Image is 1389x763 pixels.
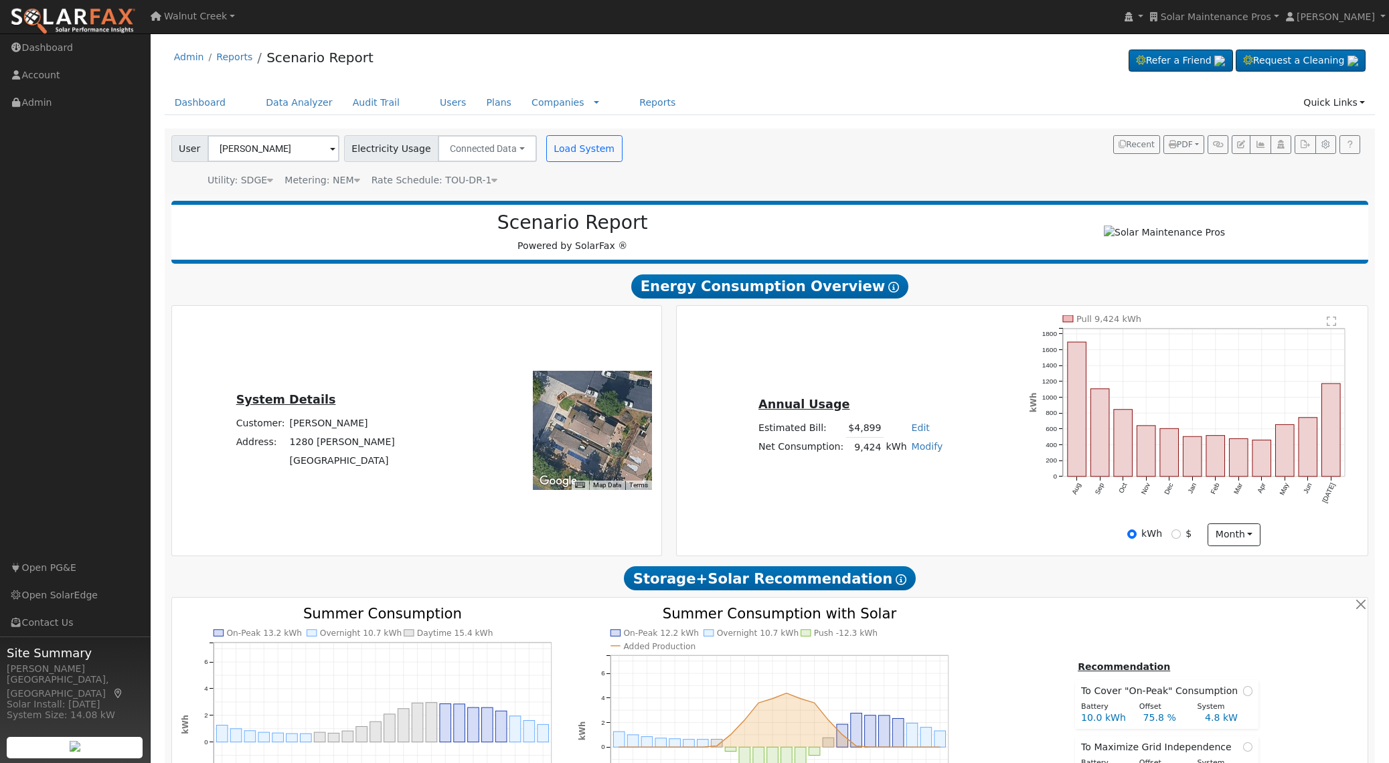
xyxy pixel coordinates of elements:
circle: onclick="" [742,717,747,723]
rect: onclick="" [328,734,339,742]
a: Companies [532,97,584,108]
rect: onclick="" [892,719,904,748]
text: 0 [601,744,604,751]
rect: onclick="" [272,733,283,742]
i: Show Help [896,574,906,585]
td: [GEOGRAPHIC_DATA] [287,452,397,471]
text: Oct [1117,482,1129,495]
text: Summer Consumption with Solar [663,606,897,622]
circle: onclick="" [924,745,929,750]
text: 1200 [1042,377,1057,385]
rect: onclick="" [314,732,325,742]
circle: onclick="" [882,745,887,750]
rect: onclick="" [878,715,890,747]
text: 400 [1046,441,1057,448]
td: Address: [234,433,287,452]
text: Mar [1232,481,1244,495]
div: 75.8 % [1136,711,1198,725]
input: $ [1171,529,1181,539]
a: Reports [629,90,685,115]
button: Recent [1113,135,1160,154]
rect: onclick="" [1322,384,1341,477]
circle: onclick="" [714,744,720,749]
rect: onclick="" [1160,429,1179,477]
button: Edit User [1232,135,1250,154]
td: Estimated Bill: [756,418,846,438]
circle: onclick="" [784,691,789,696]
a: Quick Links [1293,90,1375,115]
rect: onclick="" [412,703,423,742]
rect: onclick="" [655,738,667,747]
rect: onclick="" [370,722,381,742]
rect: onclick="" [1090,389,1109,477]
circle: onclick="" [839,732,845,738]
rect: onclick="" [1183,436,1202,477]
td: [PERSON_NAME] [287,414,397,433]
circle: onclick="" [798,696,803,701]
rect: onclick="" [481,707,493,742]
rect: onclick="" [300,734,311,742]
button: PDF [1163,135,1204,154]
a: Scenario Report [266,50,374,66]
rect: onclick="" [1114,410,1133,477]
circle: onclick="" [700,745,706,750]
rect: onclick="" [538,725,549,742]
rect: onclick="" [711,740,722,748]
text: Pull 9,424 kWh [1076,314,1141,324]
div: System Size: 14.08 kW [7,708,143,722]
circle: onclick="" [617,745,622,750]
text:  [1327,316,1336,327]
rect: onclick="" [342,731,353,742]
rect: onclick="" [669,739,681,747]
button: Settings [1315,135,1336,154]
div: Offset [1132,701,1190,713]
img: Google [536,473,580,490]
text: kWh [1029,393,1038,413]
rect: onclick="" [865,715,876,748]
rect: onclick="" [851,713,862,748]
text: May [1278,482,1290,497]
text: kWh [578,722,587,741]
td: $4,899 [846,418,884,438]
div: Utility: SDGE [208,173,273,187]
rect: onclick="" [356,727,367,742]
span: Alias: DRE [372,175,498,185]
a: Terms (opens in new tab) [629,481,648,489]
button: Multi-Series Graph [1250,135,1271,154]
circle: onclick="" [826,717,831,723]
circle: onclick="" [770,696,775,701]
rect: onclick="" [920,728,932,748]
td: Net Consumption: [756,438,846,457]
input: kWh [1127,529,1137,539]
label: kWh [1141,527,1162,541]
text: Added Production [623,642,696,651]
circle: onclick="" [937,745,943,750]
span: To Maximize Grid Independence [1081,740,1237,754]
rect: onclick="" [934,731,946,747]
circle: onclick="" [910,745,915,750]
a: Admin [174,52,204,62]
img: Solar Maintenance Pros [1104,226,1225,240]
div: 4.8 kW [1198,711,1259,725]
text: 1400 [1042,361,1057,369]
rect: onclick="" [837,724,848,747]
text: Jun [1302,482,1313,495]
rect: onclick="" [495,711,507,742]
text: 1000 [1042,394,1057,401]
div: Solar Install: [DATE] [7,697,143,711]
div: System [1190,701,1248,713]
rect: onclick="" [683,740,695,748]
button: Keyboard shortcuts [575,481,584,490]
text: 800 [1046,410,1057,417]
input: Select a User [208,135,339,162]
td: Customer: [234,414,287,433]
a: Map [112,688,125,699]
text: On-Peak 13.2 kWh [226,629,302,639]
a: Audit Trail [343,90,410,115]
rect: onclick="" [426,703,437,742]
label: $ [1186,527,1192,541]
text: [DATE] [1321,482,1336,504]
rect: onclick="" [258,732,270,742]
rect: onclick="" [467,707,479,742]
img: retrieve [70,741,80,752]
